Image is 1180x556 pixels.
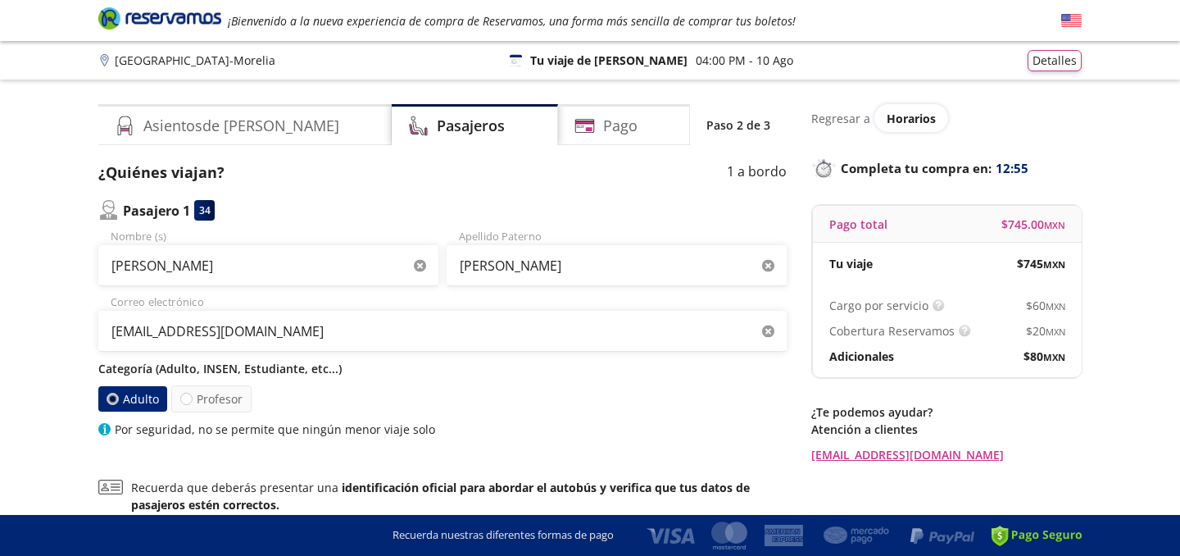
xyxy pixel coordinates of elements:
b: identificación oficial para abordar el autobús y verifica que tus datos de pasajeros estén correc... [131,480,750,513]
p: Cargo por servicio [829,297,928,314]
p: Regresar a [811,110,870,127]
label: Adulto [97,385,169,412]
input: Correo electrónico [98,311,787,352]
span: $ 60 [1026,297,1065,314]
p: Tu viaje de [PERSON_NAME] [530,52,688,69]
h4: Pasajeros [437,115,505,137]
p: Categoría (Adulto, INSEN, Estudiante, etc...) [98,360,787,377]
p: ¿Te podemos ayudar? [811,403,1082,421]
a: [EMAIL_ADDRESS][DOMAIN_NAME] [811,446,1082,463]
small: MXN [1046,300,1065,312]
p: Pasajero 1 [123,201,190,221]
small: MXN [1043,258,1065,271]
span: 12:55 [996,159,1028,178]
p: Adicionales [829,348,894,365]
p: Completa tu compra en : [811,157,1082,180]
p: ¿Quiénes viajan? [98,162,225,184]
p: Recuerda que deberás presentar una [131,479,787,513]
label: Profesor [171,385,252,412]
small: MXN [1044,219,1065,231]
p: 04:00 PM - 10 Ago [696,52,793,69]
span: $ 745 [1017,255,1065,272]
button: English [1061,11,1082,31]
button: Detalles [1028,50,1082,71]
em: ¡Bienvenido a la nueva experiencia de compra de Reservamos, una forma más sencilla de comprar tus... [228,13,796,29]
span: $ 745.00 [1001,216,1065,233]
small: MXN [1043,351,1065,363]
p: Por seguridad, no se permite que ningún menor viaje solo [115,421,435,438]
p: Paso 2 de 3 [706,116,770,134]
a: Brand Logo [98,6,221,35]
h4: Pago [603,115,638,137]
div: 34 [194,200,215,221]
p: [GEOGRAPHIC_DATA] - Morelia [115,52,275,69]
p: Pago total [829,216,887,233]
p: Cobertura Reservamos [829,322,955,340]
input: Nombre (s) [98,245,438,286]
div: Regresar a ver horarios [811,104,1082,132]
i: Brand Logo [98,6,221,30]
span: $ 80 [1023,348,1065,365]
p: 1 a bordo [727,162,787,184]
span: Horarios [887,111,936,126]
p: Atención a clientes [811,421,1082,438]
h4: Asientos de [PERSON_NAME] [143,115,339,137]
small: MXN [1046,326,1065,338]
input: Apellido Paterno [447,245,787,286]
span: $ 20 [1026,322,1065,340]
p: Recuerda nuestras diferentes formas de pago [393,527,614,544]
p: Tu viaje [829,255,873,272]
